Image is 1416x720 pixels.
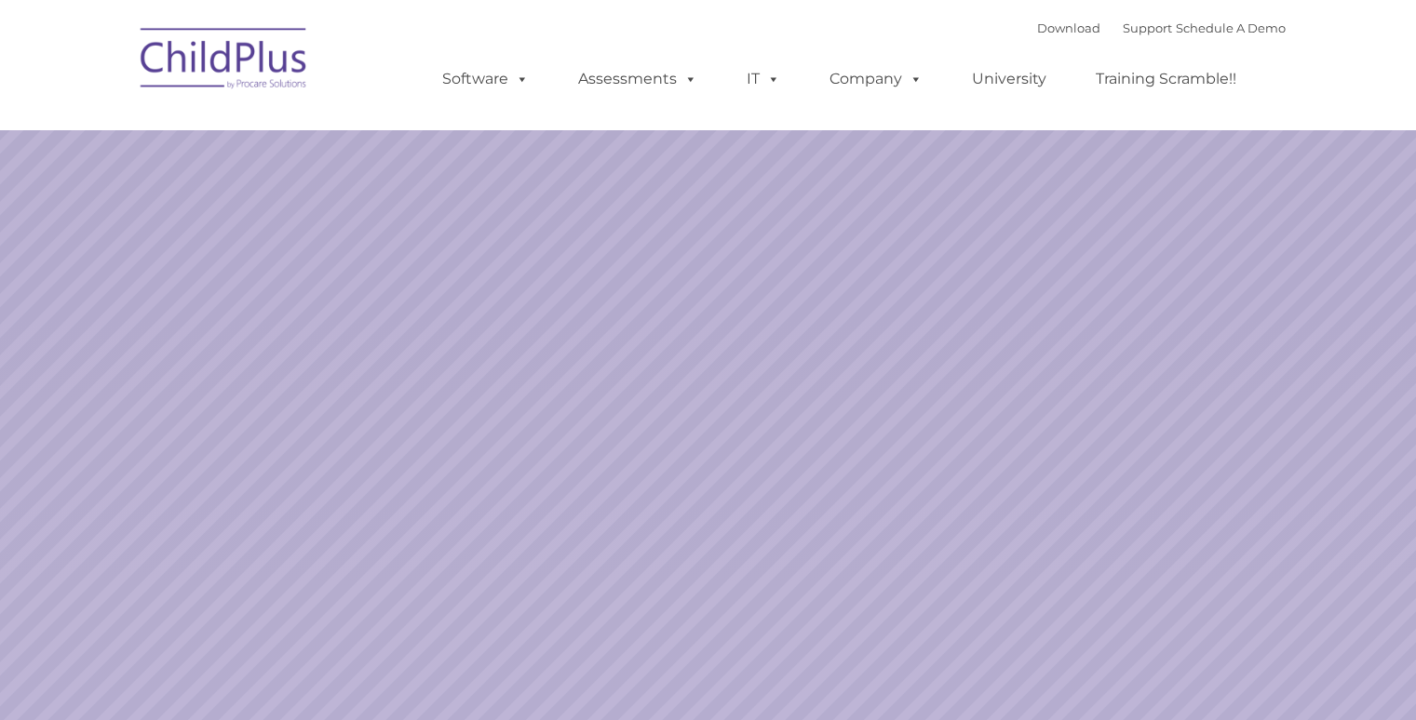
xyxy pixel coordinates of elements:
[811,60,941,98] a: Company
[424,60,547,98] a: Software
[131,15,317,108] img: ChildPlus by Procare Solutions
[728,60,799,98] a: IT
[560,60,716,98] a: Assessments
[1037,20,1100,35] a: Download
[1123,20,1172,35] a: Support
[1037,20,1286,35] font: |
[1077,60,1255,98] a: Training Scramble!!
[1176,20,1286,35] a: Schedule A Demo
[953,60,1065,98] a: University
